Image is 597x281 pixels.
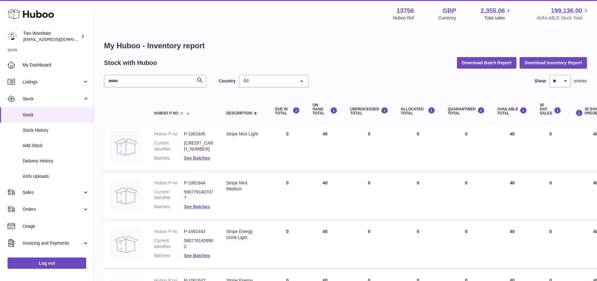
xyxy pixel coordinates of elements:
[23,143,89,149] span: Add Stock
[184,140,214,152] dd: [CREDIT_CARD_NUMBER]
[184,131,214,137] dd: P-1061645
[533,125,568,171] td: 0
[184,229,214,235] dd: P-1061643
[465,131,468,136] span: 0
[395,125,442,171] td: 0
[8,32,17,41] img: internalAdmin-13756@internal.huboo.com
[269,222,306,268] td: 0
[344,125,395,171] td: 0
[110,180,142,211] img: product image
[537,15,589,21] span: AVAILABLE Stock Total
[491,174,534,220] td: 40
[481,7,512,21] a: 2,355.06 Total sales
[23,112,89,118] span: Stock
[23,206,82,212] span: Orders
[491,125,534,171] td: 40
[184,189,214,201] dd: 5907761407077
[401,107,435,115] div: ALLOCATED Total
[23,96,82,102] span: Stock
[465,229,468,234] span: 0
[154,140,184,152] dt: Current identifier
[184,180,214,186] dd: P-1061644
[484,15,512,21] span: Total sales
[23,189,82,195] span: Sales
[551,7,582,15] span: 199,136.00
[269,125,306,171] td: 0
[269,174,306,220] td: 0
[438,15,456,21] div: Currency
[154,111,178,115] span: Huboo P no
[23,127,89,133] span: Stock History
[540,103,561,116] div: 30 DAY SALES
[110,229,142,260] img: product image
[154,155,184,161] dt: Batches
[226,111,252,115] span: Description
[110,131,142,162] img: product image
[242,78,296,84] span: All
[481,7,505,15] span: 2,355.06
[219,78,236,84] label: Country
[154,238,184,250] dt: Current identifier
[520,57,587,68] button: Download Inventory Report
[537,7,589,21] a: 199,136.00 AVAILABLE Stock Total
[497,107,527,115] div: AVAILABLE Total
[393,15,414,21] div: Huboo Ref
[396,7,414,15] strong: 13756
[457,57,517,68] button: Download Batch Report
[104,41,587,51] h1: My Huboo - Inventory report
[23,62,89,68] span: My Dashboard
[344,222,395,268] td: 0
[491,222,534,268] td: 40
[154,253,184,259] dt: Batches
[154,204,184,210] dt: Batches
[443,7,456,15] strong: GBP
[275,107,300,115] div: DUE IN TOTAL
[226,180,262,192] div: Stripe Mint Medium
[23,240,82,246] span: Invoicing and Payments
[574,78,587,84] span: entries
[184,253,210,258] a: See Batches
[154,189,184,201] dt: Current identifier
[395,222,442,268] td: 0
[184,204,210,209] a: See Batches
[154,131,184,137] dt: Huboo P no
[23,223,89,229] span: Usage
[184,238,214,250] dd: 5907761406902
[465,180,468,185] span: 0
[533,174,568,220] td: 0
[395,174,442,220] td: 0
[306,222,344,268] td: 40
[312,103,338,116] div: ON HAND Total
[23,158,89,164] span: Delivery History
[533,222,568,268] td: 0
[350,107,388,115] div: UNPROCESSED Total
[154,229,184,235] dt: Huboo P no
[184,156,210,161] a: See Batches
[306,125,344,171] td: 40
[306,174,344,220] td: 40
[23,37,92,42] span: [EMAIL_ADDRESS][DOMAIN_NAME]
[535,78,546,84] label: Show
[154,180,184,186] dt: Huboo P no
[8,257,86,269] a: Log out
[226,131,262,137] div: Stripe Mint Light
[344,174,395,220] td: 0
[23,30,80,42] div: Two Wombats
[23,173,89,179] span: ASN Uploads
[104,59,157,67] h2: Stock with Huboo
[448,107,485,115] div: QUARANTINED Total
[226,229,262,241] div: Stripe Energy Drink Light
[23,79,82,85] span: Listings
